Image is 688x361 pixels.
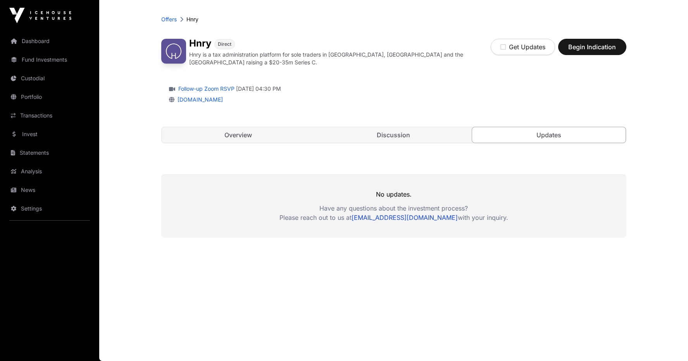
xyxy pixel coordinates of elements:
img: Hnry [161,39,186,64]
p: Have any questions about the investment process? Please reach out to us at with your inquiry. [161,204,626,222]
a: Statements [6,144,93,161]
nav: Tabs [162,127,626,143]
a: Transactions [6,107,93,124]
a: Begin Indication [558,47,626,54]
a: Dashboard [6,33,93,50]
p: Hnry [186,16,198,23]
div: No updates. [161,174,626,238]
a: Custodial [6,70,93,87]
button: Get Updates [491,39,555,55]
a: Analysis [6,163,93,180]
a: Discussion [317,127,471,143]
span: Begin Indication [568,42,617,52]
iframe: Chat Widget [649,324,688,361]
a: Portfolio [6,88,93,105]
button: Begin Indication [558,39,626,55]
p: Hnry is a tax administration platform for sole traders in [GEOGRAPHIC_DATA], [GEOGRAPHIC_DATA] an... [189,51,491,66]
span: Direct [218,41,231,47]
a: Invest [6,126,93,143]
a: Overview [162,127,316,143]
a: [DOMAIN_NAME] [174,96,223,103]
h1: Hnry [189,39,211,49]
a: News [6,181,93,199]
a: Fund Investments [6,51,93,68]
img: Icehouse Ventures Logo [9,8,71,23]
a: Settings [6,200,93,217]
a: [EMAIL_ADDRESS][DOMAIN_NAME] [352,214,458,221]
a: Follow-up Zoom RSVP [177,85,235,93]
a: Offers [161,16,177,23]
a: Updates [472,127,626,143]
span: [DATE] 04:30 PM [236,85,281,93]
